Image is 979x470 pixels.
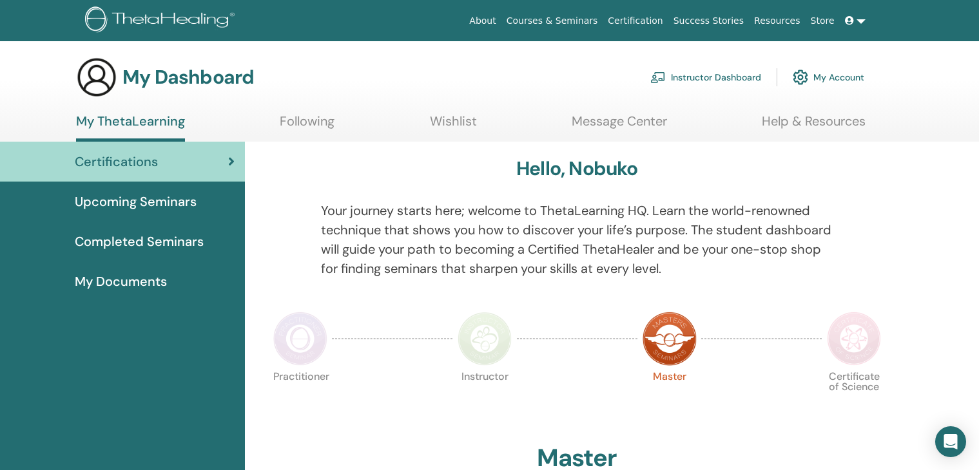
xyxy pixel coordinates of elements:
[122,66,254,89] h3: My Dashboard
[464,9,501,33] a: About
[273,371,327,426] p: Practitioner
[273,312,327,366] img: Practitioner
[516,157,638,180] h3: Hello, Nobuko
[650,63,761,91] a: Instructor Dashboard
[321,201,833,278] p: Your journey starts here; welcome to ThetaLearning HQ. Learn the world-renowned technique that sh...
[75,232,204,251] span: Completed Seminars
[572,113,667,138] a: Message Center
[806,9,840,33] a: Store
[458,371,512,426] p: Instructor
[643,312,697,366] img: Master
[650,71,666,83] img: chalkboard-teacher.svg
[280,113,334,138] a: Following
[75,152,158,171] span: Certifications
[827,371,881,426] p: Certificate of Science
[935,426,966,457] div: Open Intercom Messenger
[76,57,117,98] img: generic-user-icon.jpg
[827,312,881,366] img: Certificate of Science
[430,113,477,138] a: Wishlist
[603,9,668,33] a: Certification
[75,272,167,291] span: My Documents
[793,63,864,91] a: My Account
[85,6,239,35] img: logo.png
[501,9,603,33] a: Courses & Seminars
[762,113,866,138] a: Help & Resources
[75,192,197,211] span: Upcoming Seminars
[749,9,806,33] a: Resources
[458,312,512,366] img: Instructor
[793,66,808,88] img: cog.svg
[643,371,697,426] p: Master
[76,113,185,142] a: My ThetaLearning
[668,9,749,33] a: Success Stories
